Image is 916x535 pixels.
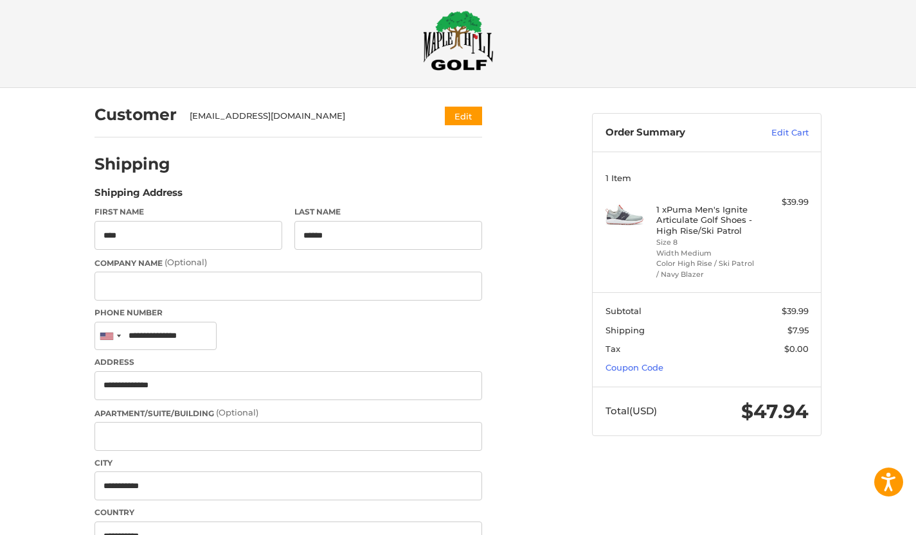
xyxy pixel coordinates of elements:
div: [EMAIL_ADDRESS][DOMAIN_NAME] [190,110,420,123]
label: Phone Number [94,307,482,319]
span: $47.94 [741,399,809,423]
label: Country [94,507,482,518]
h3: Order Summary [606,127,744,139]
span: $0.00 [784,344,809,354]
a: Coupon Code [606,362,663,373]
label: Last Name [294,206,482,218]
span: Shipping [606,325,645,335]
span: Total (USD) [606,405,657,417]
span: $39.99 [782,306,809,316]
small: (Optional) [165,257,207,267]
label: Apartment/Suite/Building [94,407,482,419]
div: $39.99 [758,196,809,209]
small: (Optional) [216,407,258,417]
legend: Shipping Address [94,186,183,206]
h3: 1 Item [606,173,809,183]
span: $7.95 [787,325,809,335]
label: City [94,457,482,469]
li: Color High Rise / Ski Patrol / Navy Blazer [656,258,755,279]
label: Company Name [94,256,482,269]
span: Subtotal [606,306,642,316]
h2: Shipping [94,154,170,174]
li: Size 8 [656,237,755,248]
button: Edit [445,107,482,125]
h4: 1 x Puma Men's Ignite Articulate Golf Shoes - High Rise/Ski Patrol [656,204,755,236]
div: United States: +1 [95,322,125,350]
a: Edit Cart [744,127,809,139]
img: Maple Hill Golf [423,10,494,71]
li: Width Medium [656,248,755,259]
label: Address [94,356,482,368]
h2: Customer [94,105,177,125]
label: First Name [94,206,282,218]
span: Tax [606,344,620,354]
